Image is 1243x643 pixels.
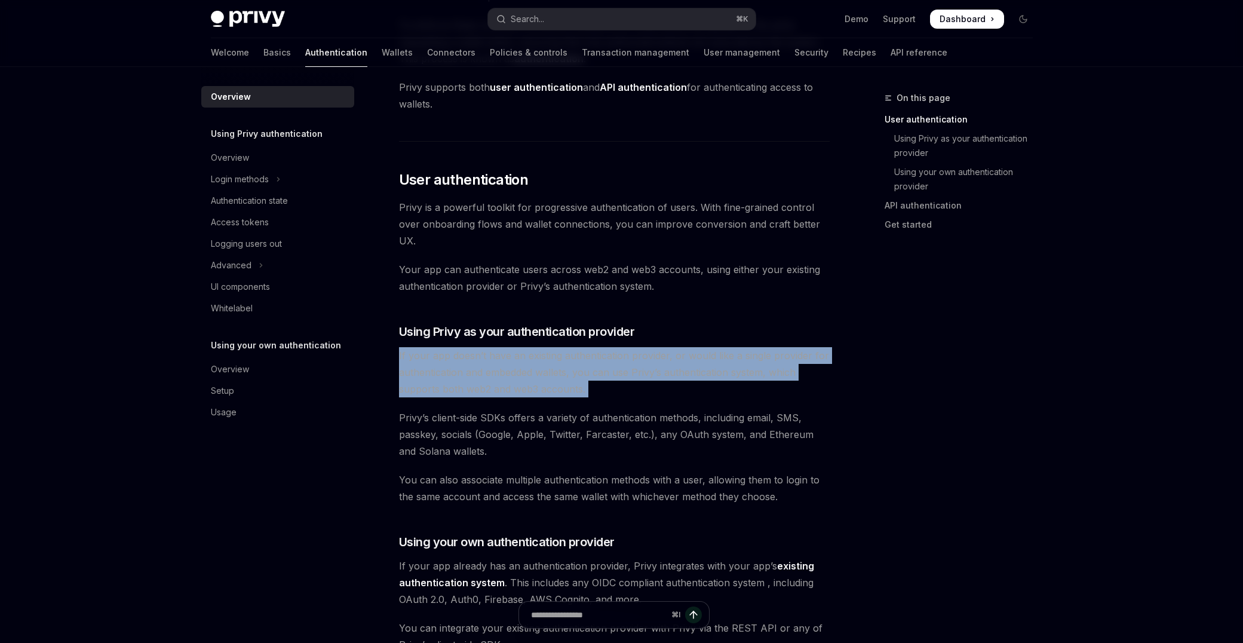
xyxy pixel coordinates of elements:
[891,38,947,67] a: API reference
[211,11,285,27] img: dark logo
[201,147,354,169] a: Overview
[211,362,249,376] div: Overview
[211,258,251,272] div: Advanced
[201,255,354,276] button: Toggle Advanced section
[211,151,249,165] div: Overview
[399,347,830,397] span: If your app doesn’t have an existing authentication provider, or would like a single provider for...
[885,110,1042,129] a: User authentication
[685,607,702,623] button: Send message
[201,359,354,380] a: Overview
[201,233,354,255] a: Logging users out
[582,38,689,67] a: Transaction management
[885,163,1042,196] a: Using your own authentication provider
[399,79,830,112] span: Privy supports both and for authenticating access to wallets.
[211,215,269,229] div: Access tokens
[427,38,475,67] a: Connectors
[399,199,830,249] span: Privy is a powerful toolkit for progressive authentication of users. With fine-grained control ov...
[704,38,780,67] a: User management
[211,127,323,141] h5: Using Privy authentication
[211,38,249,67] a: Welcome
[736,14,748,24] span: ⌘ K
[211,237,282,251] div: Logging users out
[511,12,544,26] div: Search...
[201,276,354,298] a: UI components
[263,38,291,67] a: Basics
[201,380,354,402] a: Setup
[382,38,413,67] a: Wallets
[885,129,1042,163] a: Using Privy as your authentication provider
[940,13,986,25] span: Dashboard
[399,170,529,189] span: User authentication
[201,86,354,108] a: Overview
[600,81,687,93] strong: API authentication
[488,8,756,30] button: Open search
[211,280,270,294] div: UI components
[399,409,830,460] span: Privy’s client-side SDKs offers a variety of authentication methods, including email, SMS, passke...
[399,471,830,505] span: You can also associate multiple authentication methods with a user, allowing them to login to the...
[399,534,615,550] span: Using your own authentication provider
[490,81,583,93] strong: user authentication
[531,602,667,628] input: Ask a question...
[843,38,876,67] a: Recipes
[885,196,1042,215] a: API authentication
[211,194,288,208] div: Authentication state
[897,91,950,105] span: On this page
[399,323,635,340] span: Using Privy as your authentication provider
[211,338,341,353] h5: Using your own authentication
[930,10,1004,29] a: Dashboard
[399,261,830,295] span: Your app can authenticate users across web2 and web3 accounts, using either your existing authent...
[1014,10,1033,29] button: Toggle dark mode
[211,301,253,316] div: Whitelabel
[399,558,830,608] span: If your app already has an authentication provider, Privy integrates with your app’s . This inclu...
[211,90,251,104] div: Overview
[794,38,828,67] a: Security
[490,38,567,67] a: Policies & controls
[885,215,1042,234] a: Get started
[201,169,354,190] button: Toggle Login methods section
[211,405,237,420] div: Usage
[845,13,868,25] a: Demo
[211,172,269,186] div: Login methods
[883,13,916,25] a: Support
[305,38,367,67] a: Authentication
[201,298,354,319] a: Whitelabel
[201,402,354,423] a: Usage
[201,190,354,212] a: Authentication state
[211,384,234,398] div: Setup
[201,212,354,233] a: Access tokens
